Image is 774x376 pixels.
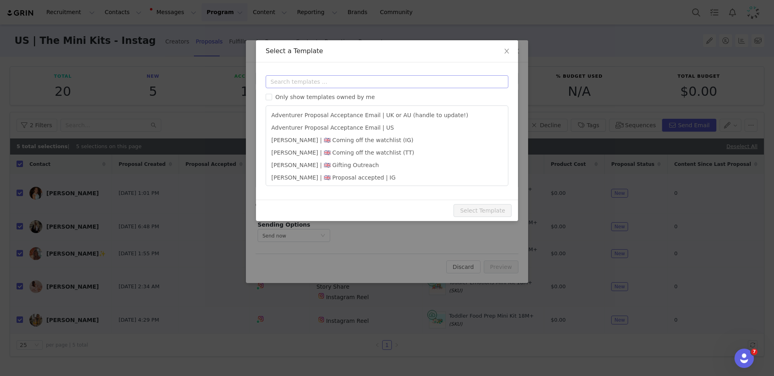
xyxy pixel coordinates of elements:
[751,349,757,355] span: 7
[6,6,255,15] body: Rich Text Area. Press ALT-0 for help.
[269,122,505,134] li: Adventurer Proposal Acceptance Email | US
[269,147,505,159] li: [PERSON_NAME] | 🇬🇧 Coming off the watchlist (TT)
[269,134,505,147] li: [PERSON_NAME] | 🇬🇧 Coming off the watchlist (IG)
[454,204,512,217] button: Select Template
[269,109,505,122] li: Adventurer Proposal Acceptance Email | UK or AU (handle to update!)
[266,75,508,88] input: Search templates ...
[269,184,505,196] li: [PERSON_NAME] | 🇬🇧 Proposal accepted | TT
[266,47,508,56] div: Select a Template
[269,159,505,171] li: [PERSON_NAME] | 🇬🇧 Gifting Outreach
[272,94,378,100] span: Only show templates owned by me
[495,40,518,63] button: Close
[269,171,505,184] li: [PERSON_NAME] | 🇬🇧 Proposal accepted | IG
[734,349,754,368] iframe: Intercom live chat
[504,48,510,54] i: icon: close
